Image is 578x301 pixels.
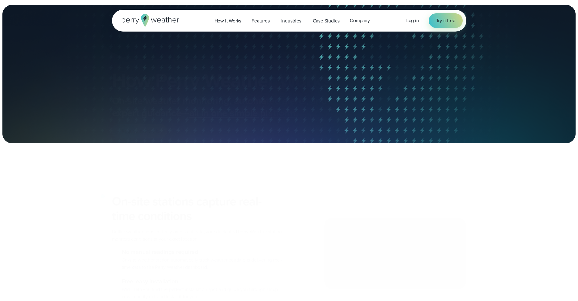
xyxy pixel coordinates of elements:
[436,17,455,24] span: Try it free
[350,17,370,24] span: Company
[209,15,247,27] a: How it Works
[308,15,345,27] a: Case Studies
[215,17,242,25] span: How it Works
[313,17,340,25] span: Case Studies
[281,17,301,25] span: Industries
[252,17,269,25] span: Features
[406,17,419,24] a: Log in
[429,13,463,28] a: Try it free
